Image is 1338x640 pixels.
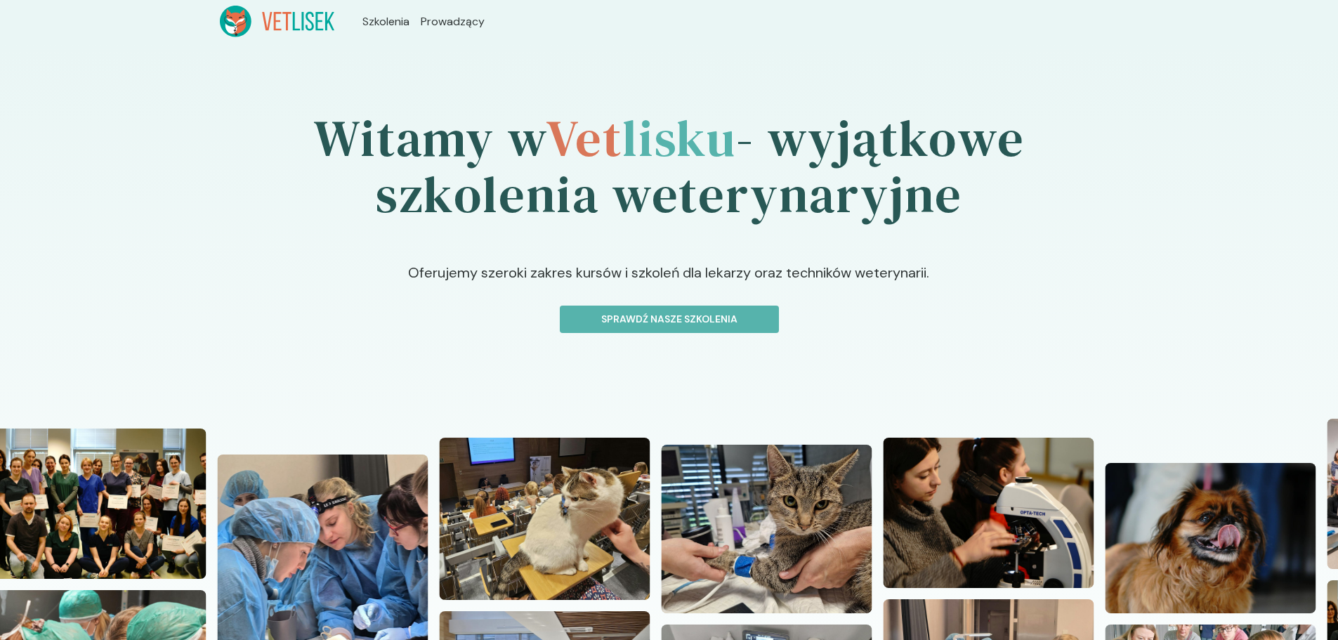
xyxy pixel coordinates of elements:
a: Szkolenia [362,13,409,30]
img: Z2WOn5bqstJ98vZ7_DSC06617.JPG [1105,463,1316,613]
img: Z2WOx5bqstJ98vaI_20240512_101618.jpg [439,438,650,600]
a: Prowadzący [421,13,485,30]
span: Vet [546,103,622,173]
span: lisku [622,103,736,173]
img: Z2WOuJbqstJ98vaF_20221127_125425.jpg [661,445,872,613]
button: Sprawdź nasze szkolenia [560,306,779,333]
img: Z2WOrpbqstJ98vaB_DSC04907.JPG [883,438,1094,588]
p: Oferujemy szeroki zakres kursów i szkoleń dla lekarzy oraz techników weterynarii. [223,262,1115,306]
h1: Witamy w - wyjątkowe szkolenia weterynaryjne [220,71,1119,262]
p: Sprawdź nasze szkolenia [572,312,767,327]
